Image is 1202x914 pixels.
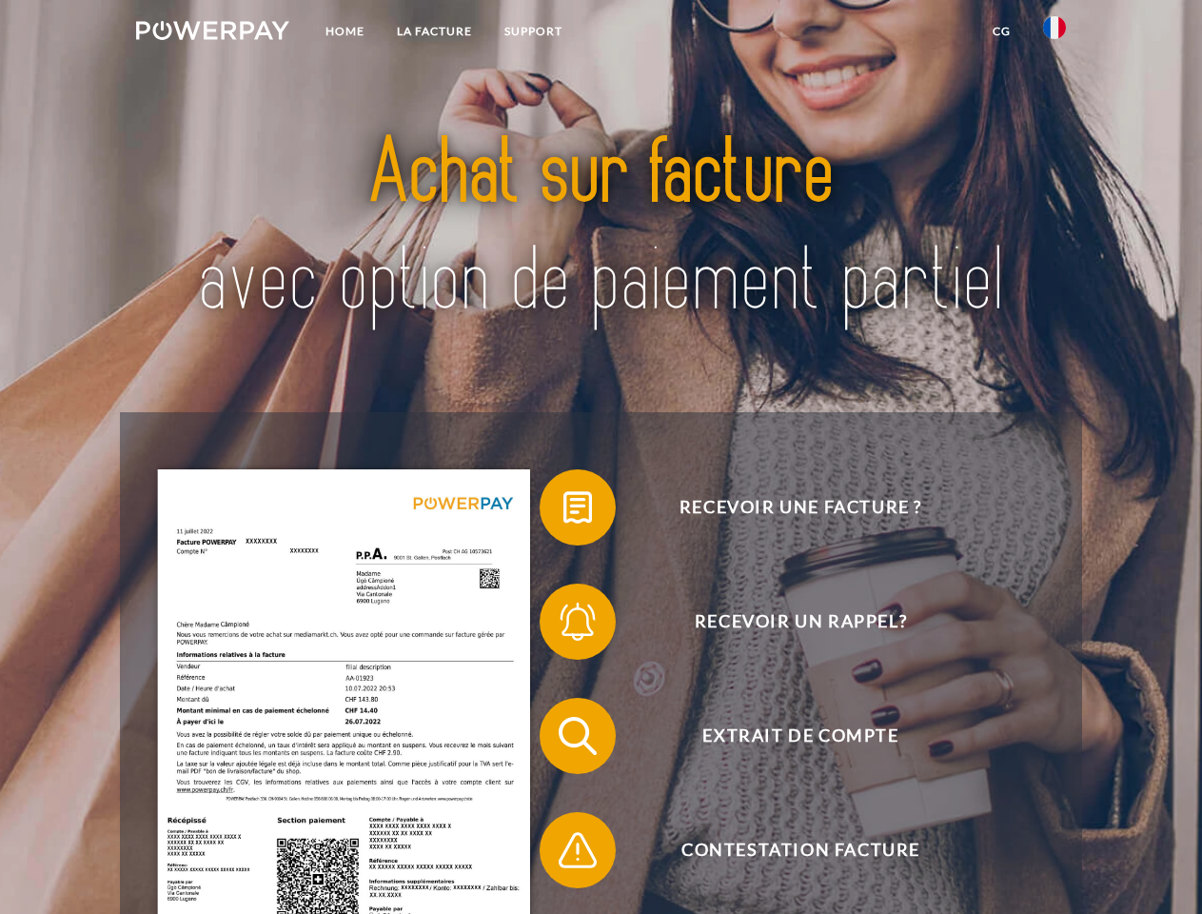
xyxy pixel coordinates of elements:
[554,484,601,531] img: qb_bill.svg
[136,21,289,40] img: logo-powerpay-white.svg
[1043,16,1066,39] img: fr
[567,698,1034,774] span: Extrait de compte
[567,812,1034,888] span: Contestation Facture
[567,469,1034,546] span: Recevoir une facture ?
[554,598,601,646] img: qb_bell.svg
[976,14,1027,49] a: CG
[381,14,488,49] a: LA FACTURE
[182,91,1020,365] img: title-powerpay_fr.svg
[540,812,1035,888] button: Contestation Facture
[540,584,1035,660] button: Recevoir un rappel?
[309,14,381,49] a: Home
[540,469,1035,546] button: Recevoir une facture ?
[488,14,579,49] a: Support
[554,712,601,760] img: qb_search.svg
[540,698,1035,774] button: Extrait de compte
[554,826,601,874] img: qb_warning.svg
[567,584,1034,660] span: Recevoir un rappel?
